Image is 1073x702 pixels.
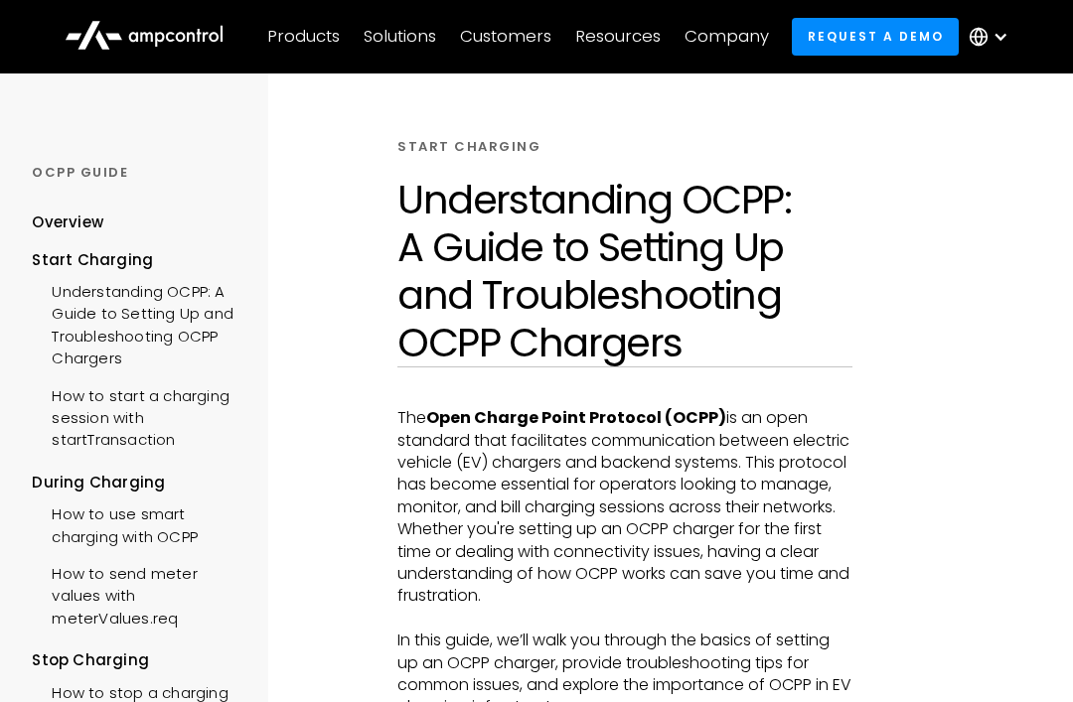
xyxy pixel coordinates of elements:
[32,164,246,182] div: OCPP GUIDE
[364,26,436,48] div: Solutions
[32,649,246,671] div: Stop Charging
[267,26,340,48] div: Products
[397,177,852,367] h1: Understanding OCPP: A Guide to Setting Up and Troubleshooting OCPP Chargers
[32,211,103,233] div: Overview
[426,407,726,430] strong: Open Charge Point Protocol (OCPP)
[32,472,246,493] div: During Charging
[397,408,852,609] p: The is an open standard that facilitates communication between electric vehicle (EV) chargers and...
[685,26,769,48] div: Company
[32,553,246,634] a: How to send meter values with meterValues.req
[460,26,551,48] div: Customers
[32,493,246,553] a: How to use smart charging with OCPP
[32,375,246,457] a: How to start a charging session with startTransaction
[575,26,661,48] div: Resources
[32,271,246,375] a: Understanding OCPP: A Guide to Setting Up and Troubleshooting OCPP Chargers
[397,139,540,157] div: START CHARGING
[32,249,246,271] div: Start Charging
[397,609,852,631] p: ‍
[792,18,959,55] a: Request a demo
[32,211,103,248] a: Overview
